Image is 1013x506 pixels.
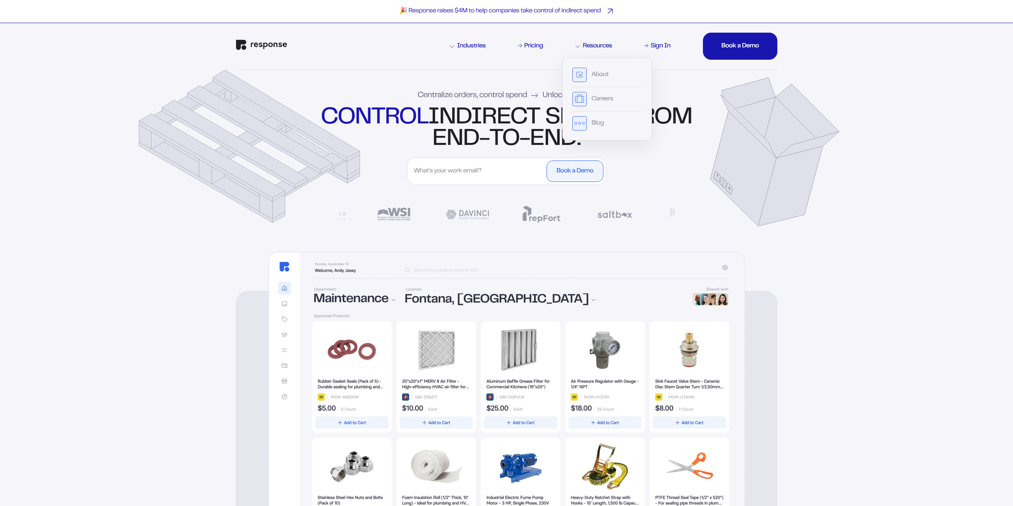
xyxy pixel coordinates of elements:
strong: control [321,107,428,128]
input: What's your work email? [410,160,545,182]
a: Response Home [236,40,287,52]
div: Pricing [524,43,543,49]
div: Book a Demo [556,168,593,174]
div: Sign In [650,43,670,49]
div: indirect spend from end-to-end. [319,107,694,150]
a: Pricing [517,41,545,51]
span: Unlock savings. [543,92,595,100]
div: Industries [450,43,486,49]
div: Book a Demo [721,43,759,49]
p: 🎉 Response raises $4M to help companies take control of indirect spend [400,7,601,16]
div: Resources [576,43,612,49]
img: Response Logo [236,40,287,50]
div: Maintenance [314,293,396,306]
div: Centralize orders, control spend [418,92,595,100]
div: Fontana, [GEOGRAPHIC_DATA] [405,294,681,307]
a: Sign In [643,41,672,51]
button: Book a DemoBook a DemoBook a DemoBook a DemoBook a DemoBook a DemoBook a Demo [703,33,777,60]
button: Book a Demo [547,160,603,182]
